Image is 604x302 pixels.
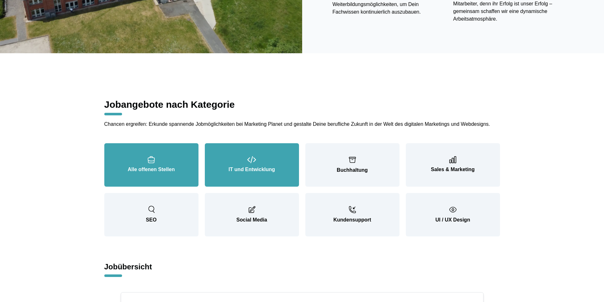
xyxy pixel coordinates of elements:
button: Kunden­support [305,193,399,236]
p: Alle offenen Stellen [117,166,186,173]
p: Kunden­support [318,216,387,224]
p: UI / UX Design [419,216,487,224]
button: Sales & Marketing [406,143,500,187]
p: Sales & Marketing [419,166,487,173]
h5: Jobangebote nach Kategorie [104,99,500,110]
button: Alle offenen Stellen [104,143,198,187]
button: UI / UX Design [406,193,500,236]
button: Buchhaltung [305,143,399,187]
p: SEO [117,216,186,224]
h5: Jobübersicht [104,252,500,272]
button: IT und Entwicklung [205,143,299,187]
p: IT und Entwicklung [218,166,286,173]
p: Social Media [218,216,286,224]
button: SEO [104,193,198,236]
button: Social Media [205,193,299,236]
p: Chancen ergreifen: Erkunde spannende Jobmöglichkeiten bei Marketing Planet und gestalte Deine ber... [104,120,500,128]
p: Buchhaltung [318,166,387,174]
